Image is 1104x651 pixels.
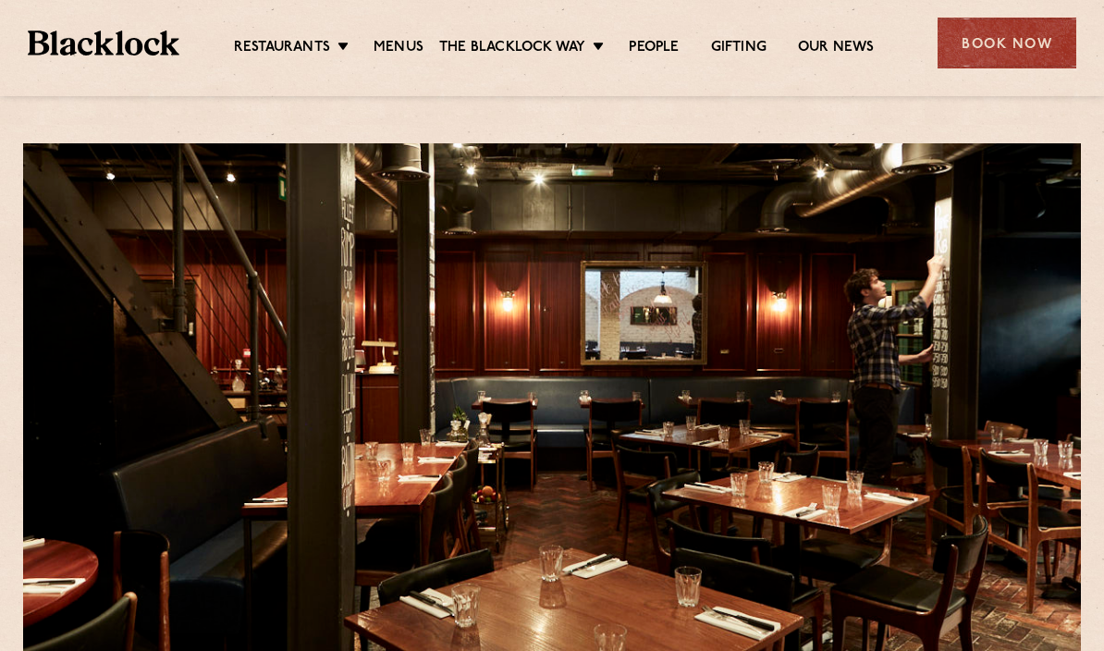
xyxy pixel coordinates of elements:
a: Menus [374,39,423,57]
a: Our News [798,39,875,57]
a: Gifting [711,39,767,57]
div: Book Now [938,18,1076,68]
img: BL_Textured_Logo-footer-cropped.svg [28,31,179,56]
a: Restaurants [234,39,330,57]
a: People [629,39,679,57]
a: The Blacklock Way [439,39,585,57]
